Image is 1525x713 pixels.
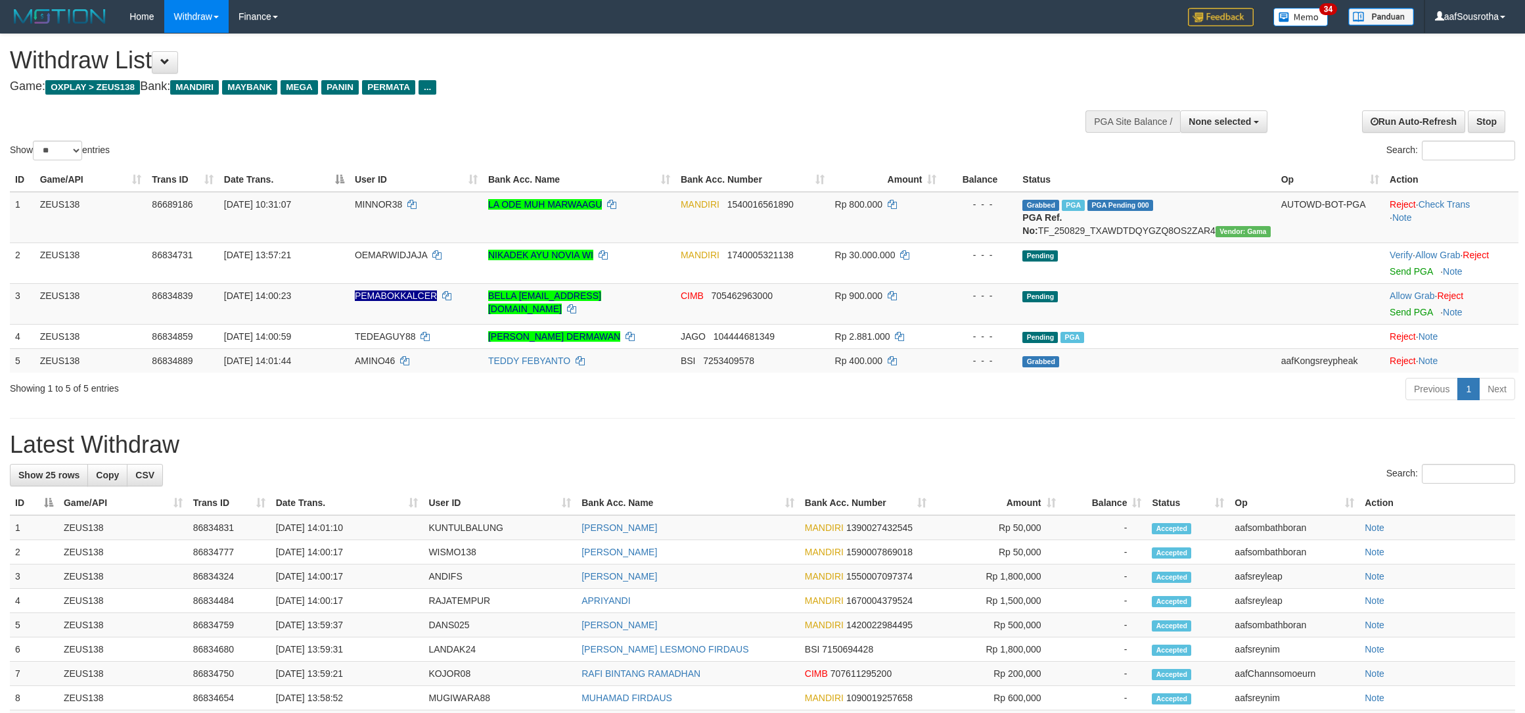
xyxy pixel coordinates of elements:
span: JAGO [681,331,706,342]
td: 2 [10,242,35,283]
span: MANDIRI [805,571,844,582]
b: PGA Ref. No: [1022,212,1062,236]
span: MANDIRI [805,595,844,606]
td: [DATE] 14:00:17 [271,540,424,564]
span: Copy 7253409578 to clipboard [703,356,754,366]
a: Allow Grab [1390,290,1434,301]
span: Accepted [1152,596,1191,607]
span: Accepted [1152,669,1191,680]
td: 86834484 [188,589,271,613]
td: TF_250829_TXAWDTDQYGZQ8OS2ZAR4 [1017,192,1275,243]
a: Stop [1468,110,1505,133]
a: Run Auto-Refresh [1362,110,1465,133]
input: Search: [1422,141,1515,160]
th: Balance [942,168,1017,192]
span: CIMB [805,668,828,679]
span: 34 [1319,3,1337,15]
span: Grabbed [1022,200,1059,211]
span: MANDIRI [681,199,719,210]
span: CSV [135,470,154,480]
td: [DATE] 13:58:52 [271,686,424,710]
a: Note [1443,266,1463,277]
td: 86834680 [188,637,271,662]
td: ZEUS138 [35,283,147,324]
td: 86834777 [188,540,271,564]
span: Copy 1550007097374 to clipboard [846,571,913,582]
td: [DATE] 14:01:10 [271,515,424,540]
td: - [1061,515,1147,540]
td: Rp 50,000 [932,515,1061,540]
td: 86834759 [188,613,271,637]
span: ... [419,80,436,95]
span: [DATE] 14:00:23 [224,290,291,301]
a: Reject [1390,331,1416,342]
a: BELLA [EMAIL_ADDRESS][DOMAIN_NAME] [488,290,601,314]
div: - - - [947,330,1012,343]
a: Reject [1390,199,1416,210]
td: - [1061,564,1147,589]
img: panduan.png [1348,8,1414,26]
td: · [1384,324,1518,348]
td: aafsombathboran [1229,540,1359,564]
span: PANIN [321,80,359,95]
a: NIKADEK AYU NOVIA WI [488,250,593,260]
th: Date Trans.: activate to sort column descending [219,168,350,192]
span: MANDIRI [805,547,844,557]
th: Trans ID: activate to sort column ascending [188,491,271,515]
td: ZEUS138 [35,348,147,373]
td: 2 [10,540,58,564]
th: Status: activate to sort column ascending [1147,491,1229,515]
td: Rp 200,000 [932,662,1061,686]
span: MINNOR38 [355,199,402,210]
div: Showing 1 to 5 of 5 entries [10,377,626,395]
td: WISMO138 [423,540,576,564]
td: 8 [10,686,58,710]
span: TEDEAGUY88 [355,331,416,342]
span: BSI [681,356,696,366]
h4: Game: Bank: [10,80,1003,93]
th: Bank Acc. Name: activate to sort column ascending [576,491,800,515]
td: ZEUS138 [58,662,188,686]
td: ZEUS138 [58,540,188,564]
th: Bank Acc. Name: activate to sort column ascending [483,168,675,192]
td: 3 [10,564,58,589]
span: Vendor URL: https://trx31.1velocity.biz [1216,226,1271,237]
span: [DATE] 10:31:07 [224,199,291,210]
a: Note [1419,331,1438,342]
span: MEGA [281,80,318,95]
span: Copy 7150694428 to clipboard [822,644,873,655]
td: - [1061,589,1147,613]
th: Op: activate to sort column ascending [1276,168,1384,192]
select: Showentries [33,141,82,160]
th: Game/API: activate to sort column ascending [58,491,188,515]
td: aafsombathboran [1229,515,1359,540]
th: User ID: activate to sort column ascending [423,491,576,515]
span: Pending [1022,250,1058,262]
td: [DATE] 14:00:17 [271,564,424,589]
td: 3 [10,283,35,324]
a: Send PGA [1390,266,1432,277]
td: · · [1384,242,1518,283]
span: CIMB [681,290,704,301]
td: ZEUS138 [58,515,188,540]
a: [PERSON_NAME] DERMAWAN [488,331,620,342]
a: 1 [1457,378,1480,400]
img: MOTION_logo.png [10,7,110,26]
td: 86834831 [188,515,271,540]
div: - - - [947,354,1012,367]
th: Amount: activate to sort column ascending [830,168,942,192]
span: MANDIRI [805,522,844,533]
td: 5 [10,613,58,637]
td: aafsreynim [1229,637,1359,662]
a: Note [1419,356,1438,366]
label: Show entries [10,141,110,160]
th: Op: activate to sort column ascending [1229,491,1359,515]
td: - [1061,637,1147,662]
a: Check Trans [1419,199,1470,210]
a: Allow Grab [1415,250,1460,260]
td: Rp 600,000 [932,686,1061,710]
a: MUHAMAD FIRDAUS [581,693,672,703]
a: TEDDY FEBYANTO [488,356,570,366]
input: Search: [1422,464,1515,484]
td: · [1384,283,1518,324]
